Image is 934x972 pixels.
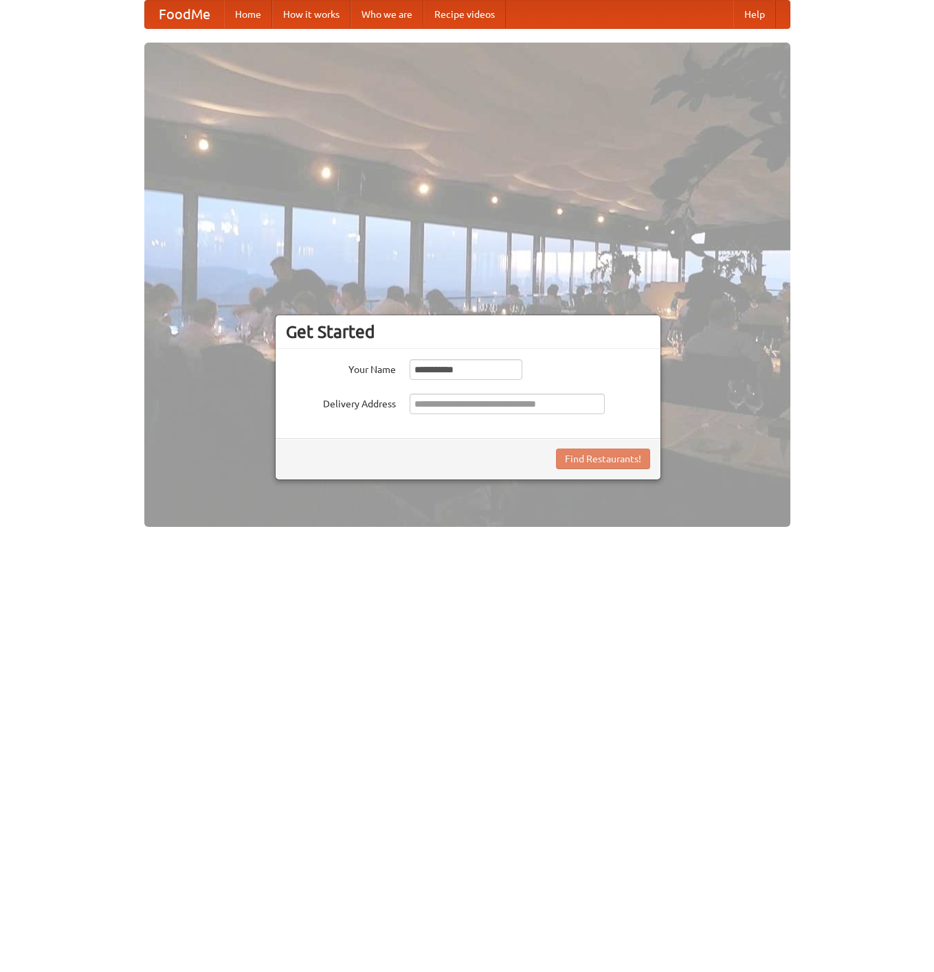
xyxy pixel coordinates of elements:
[733,1,776,28] a: Help
[286,394,396,411] label: Delivery Address
[145,1,224,28] a: FoodMe
[351,1,423,28] a: Who we are
[286,359,396,376] label: Your Name
[224,1,272,28] a: Home
[286,321,650,342] h3: Get Started
[556,449,650,469] button: Find Restaurants!
[423,1,506,28] a: Recipe videos
[272,1,351,28] a: How it works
